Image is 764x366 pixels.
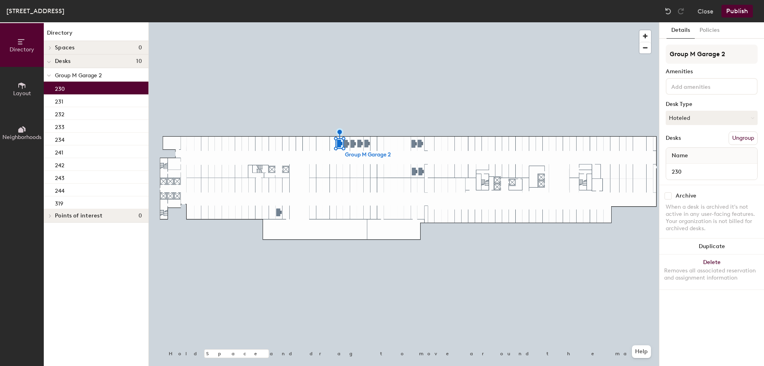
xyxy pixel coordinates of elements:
[666,111,758,125] button: Hoteled
[55,185,64,194] p: 244
[55,121,64,131] p: 233
[136,58,142,65] span: 10
[55,213,102,219] span: Points of interest
[666,135,681,141] div: Desks
[668,149,692,163] span: Name
[55,45,75,51] span: Spaces
[55,83,65,92] p: 230
[676,193,696,199] div: Archive
[138,213,142,219] span: 0
[729,131,758,145] button: Ungroup
[698,5,713,18] button: Close
[2,134,41,141] span: Neighborhoods
[55,134,64,143] p: 234
[55,147,63,156] p: 241
[6,6,64,16] div: [STREET_ADDRESS]
[55,172,64,182] p: 243
[55,58,70,65] span: Desks
[659,254,764,290] button: DeleteRemoves all associated reservation and assignment information
[55,96,63,105] p: 231
[666,69,758,75] div: Amenities
[13,90,31,97] span: Layout
[44,29,148,41] h1: Directory
[695,22,724,39] button: Policies
[55,198,63,207] p: 319
[667,22,695,39] button: Details
[55,109,64,118] p: 232
[666,101,758,108] div: Desk Type
[664,7,672,15] img: Undo
[138,45,142,51] span: 0
[55,160,64,169] p: 242
[664,267,759,282] div: Removes all associated reservation and assignment information
[10,46,34,53] span: Directory
[55,72,102,79] span: Group M Garage 2
[677,7,685,15] img: Redo
[666,204,758,232] div: When a desk is archived it's not active in any user-facing features. Your organization is not bil...
[721,5,753,18] button: Publish
[659,239,764,254] button: Duplicate
[670,81,741,91] input: Add amenities
[632,345,651,358] button: Help
[668,166,756,177] input: Unnamed desk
